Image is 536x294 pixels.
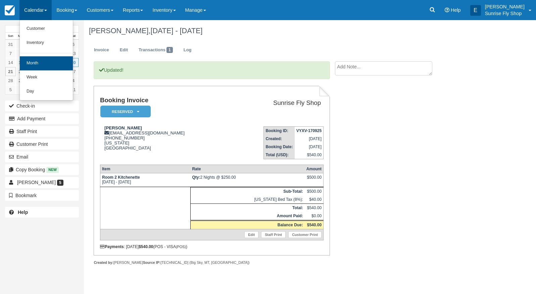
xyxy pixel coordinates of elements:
[5,190,79,201] button: Bookmark
[5,85,16,94] a: 5
[94,61,330,79] p: Updated!
[190,220,304,229] th: Balance Due:
[100,106,151,117] em: Reserved
[5,152,79,162] button: Email
[46,167,59,173] span: New
[288,231,322,238] a: Customer Print
[5,139,79,150] a: Customer Print
[20,56,73,70] a: Month
[485,3,525,10] p: [PERSON_NAME]
[143,260,161,264] strong: Source IP:
[244,231,258,238] a: Edit
[16,33,26,40] th: Mon
[264,135,295,143] th: Created:
[134,44,178,57] a: Transactions1
[264,126,295,135] th: Booking ID:
[19,20,73,101] ul: Calendar
[16,49,26,58] a: 8
[5,177,79,188] a: [PERSON_NAME] 5
[190,165,304,173] th: Rate
[68,40,79,49] a: 6
[166,47,173,53] span: 1
[179,44,197,57] a: Log
[16,67,26,76] a: 22
[192,175,200,180] strong: Qty
[5,126,79,137] a: Staff Print
[5,207,79,218] a: Help
[5,113,79,124] button: Add Payment
[5,40,16,49] a: 31
[305,195,324,204] td: $40.00
[295,143,324,151] td: [DATE]
[5,101,79,111] button: Check-in
[18,210,28,215] b: Help
[100,244,124,249] strong: Payments
[5,5,15,15] img: checkfront-main-nav-mini-logo.png
[20,22,73,36] a: Customer
[68,49,79,58] a: 13
[176,245,186,249] small: (POS)
[445,8,449,12] i: Help
[89,27,481,35] h1: [PERSON_NAME],
[305,187,324,195] td: $500.00
[89,44,114,57] a: Invoice
[305,212,324,221] td: $0.00
[104,125,142,130] strong: [PERSON_NAME]
[57,180,63,186] span: 5
[305,203,324,212] td: $540.00
[68,67,79,76] a: 27
[5,33,16,40] th: Sun
[17,180,56,185] span: [PERSON_NAME]
[20,84,73,99] a: Day
[20,36,73,50] a: Inventory
[485,10,525,17] p: Sunrise Fly Shop
[68,58,79,67] a: 20
[264,151,295,159] th: Total (USD):
[139,244,153,249] strong: $540.00
[150,26,202,35] span: [DATE] - [DATE]
[16,58,26,67] a: 15
[264,143,295,151] th: Booking Date:
[296,128,322,133] strong: VYXV-170925
[5,76,16,85] a: 28
[16,76,26,85] a: 29
[68,76,79,85] a: 4
[470,5,481,16] div: E
[100,244,324,249] div: : [DATE] (POS - VISA )
[295,151,324,159] td: $540.00
[5,67,16,76] a: 21
[94,260,330,265] div: [PERSON_NAME] [TECHNICAL_ID] (Big Sky, MT, [GEOGRAPHIC_DATA])
[306,175,322,185] div: $500.00
[100,105,148,118] a: Reserved
[305,165,324,173] th: Amount
[295,135,324,143] td: [DATE]
[100,165,190,173] th: Item
[190,212,304,221] th: Amount Paid:
[68,33,79,40] th: Sat
[451,7,461,13] span: Help
[190,203,304,212] th: Total:
[16,40,26,49] a: 1
[100,97,231,104] h1: Booking Invoice
[190,173,304,187] td: 2 Nights @ $250.00
[307,223,322,227] strong: $540.00
[20,70,73,84] a: Week
[68,85,79,94] a: 11
[190,187,304,195] th: Sub-Total:
[234,100,321,107] h2: Sunrise Fly Shop
[100,125,231,151] div: [EMAIL_ADDRESS][DOMAIN_NAME] [PHONE_NUMBER] [US_STATE] [GEOGRAPHIC_DATA]
[102,175,140,180] strong: Room 2 Kitchenette
[5,49,16,58] a: 7
[5,58,16,67] a: 14
[100,173,190,187] td: [DATE] - [DATE]
[115,44,133,57] a: Edit
[16,85,26,94] a: 6
[94,260,113,264] strong: Created by:
[261,231,286,238] a: Staff Print
[190,195,304,204] td: [US_STATE] Bed Tax (8%):
[5,164,79,175] button: Copy Booking New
